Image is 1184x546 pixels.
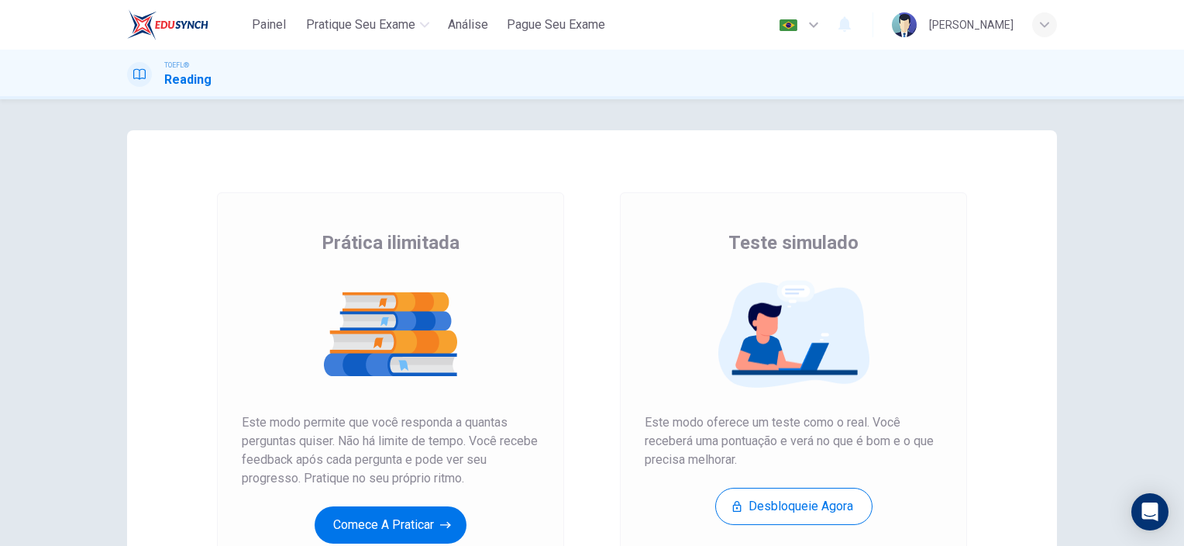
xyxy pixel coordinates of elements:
[127,9,244,40] a: EduSynch logo
[892,12,917,37] img: Profile picture
[164,60,189,71] span: TOEFL®
[322,230,459,255] span: Prática ilimitada
[715,488,873,525] button: Desbloqueie agora
[244,11,294,39] button: Painel
[1131,493,1169,530] div: Open Intercom Messenger
[507,16,605,34] span: Pague Seu Exame
[779,19,798,31] img: pt
[501,11,611,39] button: Pague Seu Exame
[252,16,286,34] span: Painel
[300,11,435,39] button: Pratique seu exame
[929,16,1014,34] div: [PERSON_NAME]
[306,16,415,34] span: Pratique seu exame
[242,413,539,488] span: Este modo permite que você responda a quantas perguntas quiser. Não há limite de tempo. Você rece...
[164,71,212,89] h1: Reading
[315,506,466,544] button: Comece a praticar
[645,413,942,469] span: Este modo oferece um teste como o real. Você receberá uma pontuação e verá no que é bom e o que p...
[448,16,488,34] span: Análise
[127,9,208,40] img: EduSynch logo
[442,11,494,39] button: Análise
[728,230,859,255] span: Teste simulado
